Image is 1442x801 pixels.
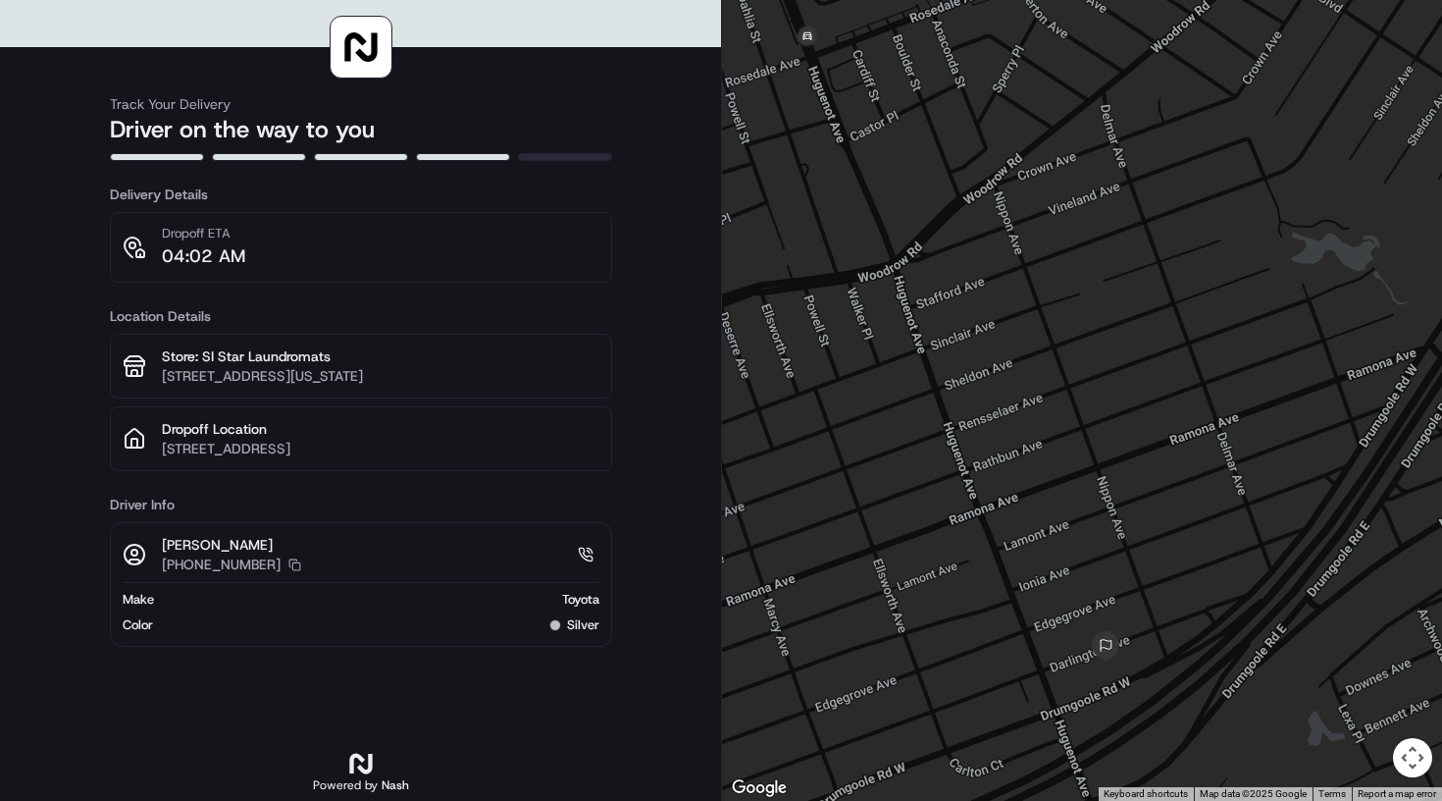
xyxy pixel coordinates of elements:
h2: Driver on the way to you [110,114,612,145]
p: [PHONE_NUMBER] [162,555,281,574]
h2: Powered by [313,777,409,793]
button: Keyboard shortcuts [1104,787,1188,801]
span: Map data ©2025 Google [1200,788,1307,799]
a: Open this area in Google Maps (opens a new window) [727,775,792,801]
p: Dropoff Location [162,419,599,439]
h3: Delivery Details [110,185,612,204]
h3: Track Your Delivery [110,94,612,114]
span: silver [567,616,599,634]
h3: Driver Info [110,495,612,514]
a: Terms (opens in new tab) [1318,788,1346,799]
p: Store: SI Star Laundromats [162,347,599,366]
p: Dropoff ETA [162,225,245,242]
p: [PERSON_NAME] [162,535,301,555]
button: Map camera controls [1393,738,1432,777]
a: Report a map error [1358,788,1436,799]
span: Color [123,616,153,634]
h3: Location Details [110,306,612,326]
p: 04:02 AM [162,242,245,270]
span: Make [123,591,154,609]
p: [STREET_ADDRESS] [162,439,599,458]
img: Google [727,775,792,801]
span: Toyota [562,591,599,609]
span: Nash [382,777,409,793]
p: [STREET_ADDRESS][US_STATE] [162,366,599,386]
